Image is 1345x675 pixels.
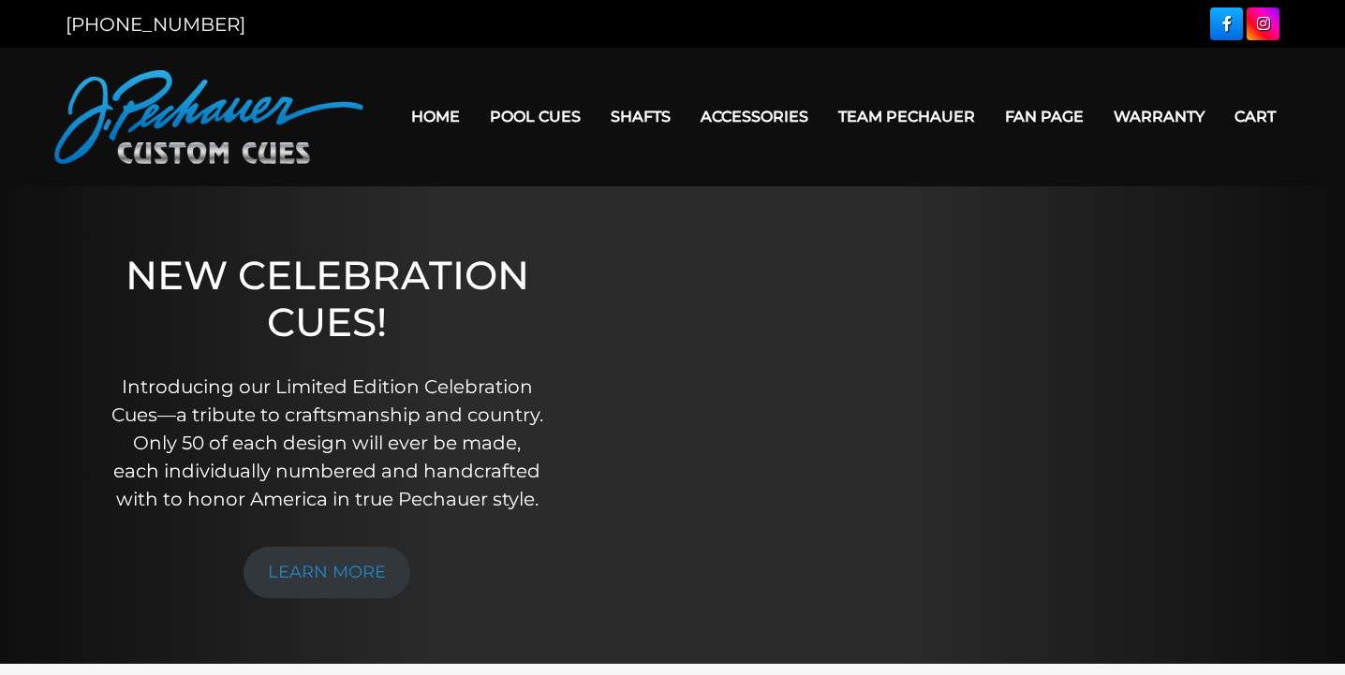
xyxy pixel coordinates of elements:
a: Team Pechauer [823,93,990,140]
a: Shafts [596,93,686,140]
a: Pool Cues [475,93,596,140]
a: Accessories [686,93,823,140]
a: LEARN MORE [244,547,410,598]
p: Introducing our Limited Edition Celebration Cues—a tribute to craftsmanship and country. Only 50 ... [111,373,544,513]
a: [PHONE_NUMBER] [66,13,245,36]
h1: NEW CELEBRATION CUES! [111,252,544,346]
a: Warranty [1099,93,1219,140]
a: Fan Page [990,93,1099,140]
img: Pechauer Custom Cues [54,70,363,164]
a: Cart [1219,93,1291,140]
a: Home [396,93,475,140]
